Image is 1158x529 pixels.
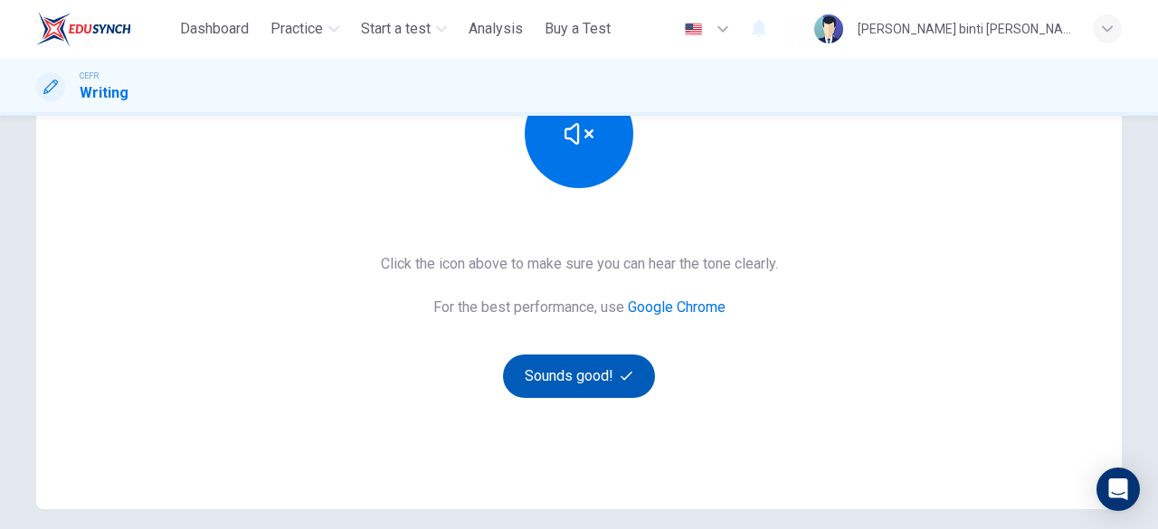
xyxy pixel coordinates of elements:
[180,18,249,40] span: Dashboard
[469,18,523,40] span: Analysis
[433,297,726,318] h6: For the best performance, use
[814,14,843,43] img: Profile picture
[682,23,705,36] img: en
[503,354,655,398] button: Sounds good!
[361,18,431,40] span: Start a test
[173,13,256,45] button: Dashboard
[80,82,128,104] h1: Writing
[1096,468,1140,511] div: Open Intercom Messenger
[461,13,530,45] button: Analysis
[381,253,778,275] h6: Click the icon above to make sure you can hear the tone clearly.
[80,70,99,82] span: CEFR
[263,13,346,45] button: Practice
[36,11,173,47] a: ELTC logo
[36,11,131,47] img: ELTC logo
[354,13,454,45] button: Start a test
[545,18,611,40] span: Buy a Test
[858,18,1071,40] div: [PERSON_NAME] binti [PERSON_NAME]
[271,18,323,40] span: Practice
[628,298,726,316] a: Google Chrome
[537,13,618,45] button: Buy a Test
